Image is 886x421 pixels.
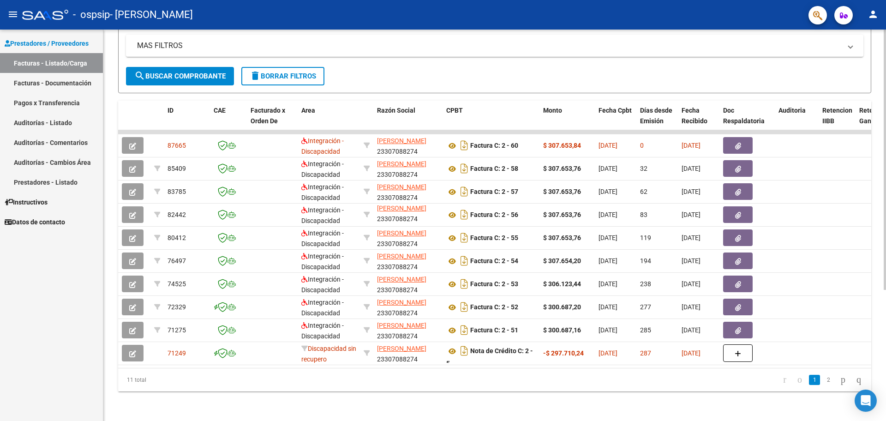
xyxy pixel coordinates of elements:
[470,142,518,150] strong: Factura C: 2 - 60
[470,304,518,311] strong: Factura C: 2 - 52
[682,326,700,334] span: [DATE]
[443,101,539,141] datatable-header-cell: CPBT
[823,375,834,385] a: 2
[543,303,581,311] strong: $ 300.687,20
[640,142,644,149] span: 0
[168,303,186,311] span: 72329
[377,297,439,317] div: 23307088274
[837,375,850,385] a: go to next page
[640,211,647,218] span: 83
[458,253,470,268] i: Descargar documento
[640,280,651,288] span: 238
[301,107,315,114] span: Area
[779,375,790,385] a: go to first page
[377,205,439,224] div: 23307088274
[640,303,651,311] span: 277
[137,41,841,51] mat-panel-title: MAS FILTROS
[377,253,426,260] span: [PERSON_NAME]
[301,345,356,363] span: Discapacidad sin recupero
[377,229,426,237] span: [PERSON_NAME]
[855,390,877,412] div: Open Intercom Messenger
[640,257,651,265] span: 194
[470,258,518,265] strong: Factura C: 2 - 54
[458,277,470,291] i: Descargar documento
[241,67,324,85] button: Borrar Filtros
[543,349,584,357] strong: -$ 297.710,24
[599,326,617,334] span: [DATE]
[168,107,174,114] span: ID
[377,136,439,155] div: 23307088274
[599,211,617,218] span: [DATE]
[251,107,285,125] span: Facturado x Orden De
[719,101,775,141] datatable-header-cell: Doc Respaldatoria
[821,372,835,388] li: page 2
[852,375,865,385] a: go to last page
[458,323,470,337] i: Descargar documento
[775,101,819,141] datatable-header-cell: Auditoria
[301,229,344,247] span: Integración - Discapacidad
[377,322,426,329] span: [PERSON_NAME]
[543,234,581,241] strong: $ 307.653,76
[470,327,518,334] strong: Factura C: 2 - 51
[599,107,632,114] span: Fecha Cpbt
[640,326,651,334] span: 285
[5,217,65,227] span: Datos de contacto
[164,101,210,141] datatable-header-cell: ID
[377,299,426,306] span: [PERSON_NAME]
[470,281,518,288] strong: Factura C: 2 - 53
[168,165,186,172] span: 85409
[301,253,344,271] span: Integración - Discapacidad
[822,107,852,125] span: Retencion IIBB
[636,101,678,141] datatable-header-cell: Días desde Emisión
[168,280,186,288] span: 74525
[250,70,261,81] mat-icon: delete
[539,101,595,141] datatable-header-cell: Monto
[7,9,18,20] mat-icon: menu
[682,165,700,172] span: [DATE]
[301,183,344,201] span: Integración - Discapacidad
[377,251,439,271] div: 23307088274
[809,375,820,385] a: 1
[640,165,647,172] span: 32
[640,234,651,241] span: 119
[377,107,415,114] span: Razón Social
[470,165,518,173] strong: Factura C: 2 - 58
[599,303,617,311] span: [DATE]
[682,234,700,241] span: [DATE]
[377,182,439,201] div: 23307088274
[682,257,700,265] span: [DATE]
[819,101,856,141] datatable-header-cell: Retencion IIBB
[168,211,186,218] span: 82442
[793,375,806,385] a: go to previous page
[301,137,344,155] span: Integración - Discapacidad
[298,101,360,141] datatable-header-cell: Area
[118,368,267,391] div: 11 total
[168,188,186,195] span: 83785
[458,230,470,245] i: Descargar documento
[373,101,443,141] datatable-header-cell: Razón Social
[543,165,581,172] strong: $ 307.653,76
[446,348,533,367] strong: Nota de Crédito C: 2 - 5
[377,343,439,363] div: 23307088274
[301,299,344,317] span: Integración - Discapacidad
[640,188,647,195] span: 62
[682,280,700,288] span: [DATE]
[682,107,707,125] span: Fecha Recibido
[5,197,48,207] span: Instructivos
[599,142,617,149] span: [DATE]
[377,183,426,191] span: [PERSON_NAME]
[682,349,700,357] span: [DATE]
[168,142,186,149] span: 87665
[723,107,765,125] span: Doc Respaldatoria
[377,204,426,212] span: [PERSON_NAME]
[543,142,581,149] strong: $ 307.653,84
[446,107,463,114] span: CPBT
[682,188,700,195] span: [DATE]
[808,372,821,388] li: page 1
[470,235,518,242] strong: Factura C: 2 - 55
[377,228,439,247] div: 23307088274
[377,137,426,144] span: [PERSON_NAME]
[301,206,344,224] span: Integración - Discapacidad
[5,38,89,48] span: Prestadores / Proveedores
[470,211,518,219] strong: Factura C: 2 - 56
